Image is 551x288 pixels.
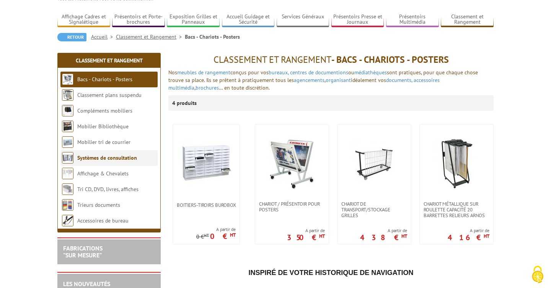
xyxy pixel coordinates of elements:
[62,136,73,148] img: Mobilier tri de courrier
[294,77,324,83] a: agencements
[424,201,489,218] span: Chariot métallique sur roulette capacité 20 barrettes relieurs ARNOS
[76,57,143,64] a: Classement et Rangement
[77,92,142,98] a: Classement plans suspendu
[179,136,233,190] img: Boitiers-tiroirs Burobox
[230,232,236,238] sup: HT
[77,107,132,114] a: Compléments mobiliers
[360,235,407,240] p: 438 €
[62,89,73,101] img: Classement plans suspendu
[77,201,120,208] a: Trieurs documents
[196,226,236,232] span: A partir de
[222,13,275,26] a: Accueil Guidage et Sécurité
[63,280,110,288] a: LES NOUVEAUTÉS
[62,199,73,211] img: Trieurs documents
[196,84,219,91] a: brochures
[331,13,384,26] a: Présentoirs Presse et Journaux
[77,76,132,83] a: Bacs - Chariots - Posters
[420,201,493,218] a: Chariot métallique sur roulette capacité 20 barrettes relieurs ARNOS
[269,69,289,76] a: bureaux,
[386,77,412,83] a: documents,
[265,136,319,190] img: Chariot / Présentoir pour posters
[214,54,331,65] span: Classement et Rangement
[401,233,407,239] sup: HT
[319,233,325,239] sup: HT
[62,168,73,179] img: Affichage & Chevalets
[337,201,411,218] a: Chariot de transport/stockage Grilles
[62,121,73,132] img: Mobilier Bibliothèque
[62,105,73,116] img: Compléments mobiliers
[360,227,407,234] span: A partir de
[167,13,220,26] a: Exposition Grilles et Panneaux
[290,69,348,76] a: centres de documentions
[177,202,236,208] span: Boitiers-tiroirs Burobox
[77,123,129,130] a: Mobilier Bibliothèque
[196,234,209,240] p: 0 €
[168,55,494,65] h1: - Bacs - Chariots - Posters
[91,33,116,40] a: Accueil
[185,33,240,41] li: Bacs - Chariots - Posters
[57,33,86,41] a: Retour
[354,69,387,76] a: médiathèques
[341,201,407,218] span: Chariot de transport/stockage Grilles
[57,13,110,26] a: Affichage Cadres et Signalétique
[528,265,547,284] img: Cookies (fenêtre modale)
[210,234,236,239] p: 0 €
[277,13,329,26] a: Services Généraux
[255,201,329,213] a: Chariot / Présentoir pour posters
[77,186,139,193] a: Tri CD, DVD, livres, affiches
[430,136,483,190] img: Chariot métallique sur roulette capacité 20 barrettes relieurs ARNOS
[168,69,478,91] font: Nos conçus pour vos ou sont pratiques, pour que chaque chose trouve sa place. Ils se prêtent à pr...
[77,170,129,177] a: Affichage & Chevalets
[116,33,185,40] a: Classement et Rangement
[63,244,103,259] a: FABRICATIONS"Sur Mesure"
[62,183,73,195] img: Tri CD, DVD, livres, affiches
[259,201,325,213] span: Chariot / Présentoir pour posters
[287,227,325,234] span: A partir de
[62,152,73,164] img: Systèmes de consultation
[248,269,413,277] span: Inspiré de votre historique de navigation
[177,69,230,76] a: meubles de rangement
[287,235,325,240] p: 350 €
[386,13,439,26] a: Présentoirs Multimédia
[347,136,401,190] img: Chariot de transport/stockage Grilles
[77,217,129,224] a: Accessoires de bureau
[448,235,489,240] p: 416 €
[524,262,551,288] button: Cookies (fenêtre modale)
[172,95,201,111] p: 4 produits
[77,139,130,146] a: Mobilier tri de courrier
[173,202,240,208] a: Boitiers-tiroirs Burobox
[62,215,73,226] img: Accessoires de bureau
[77,154,137,161] a: Systèmes de consultation
[112,13,165,26] a: Présentoirs et Porte-brochures
[448,227,489,234] span: A partir de
[168,77,440,91] a: accessoires multimédia
[204,232,209,238] sup: HT
[441,13,494,26] a: Classement et Rangement
[484,233,489,239] sup: HT
[326,77,351,83] a: organisant
[62,74,73,85] img: Bacs - Chariots - Posters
